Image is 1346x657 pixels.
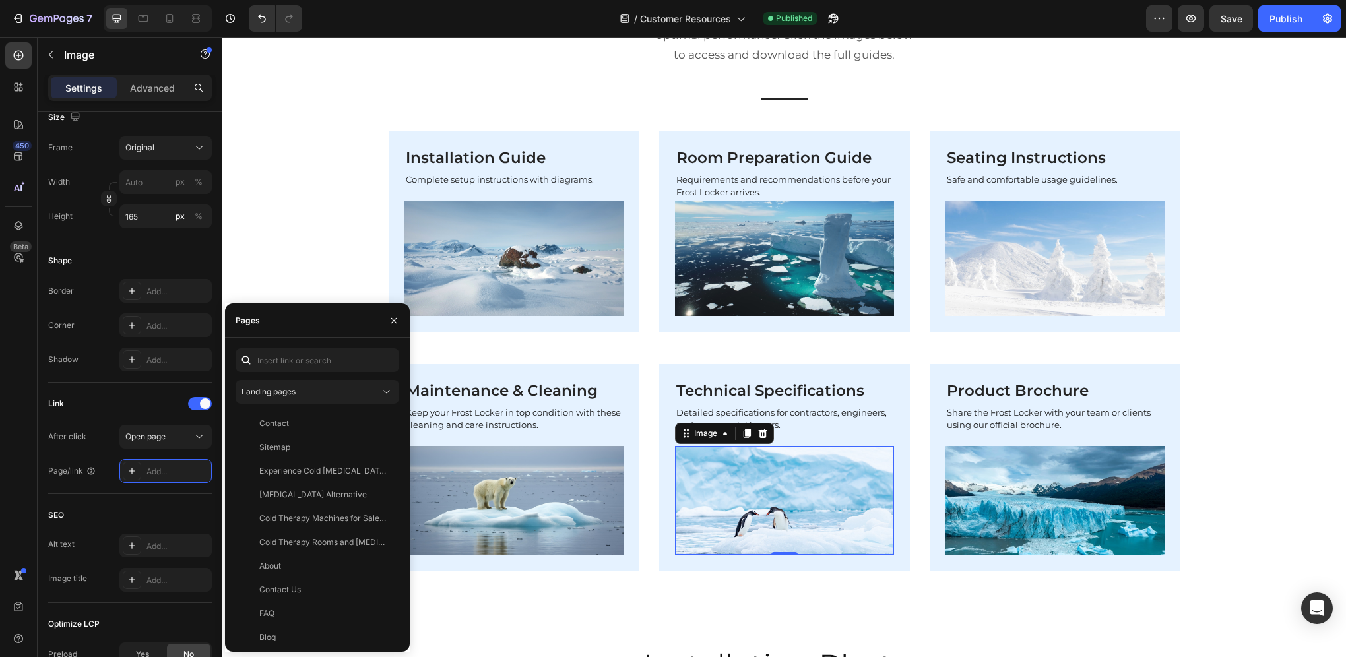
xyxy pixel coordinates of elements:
div: Link [48,398,64,410]
iframe: Design area [222,37,1346,657]
div: After click [48,431,86,443]
div: px [176,210,185,222]
p: Advanced [130,81,175,95]
div: Publish [1269,12,1302,26]
h3: Product Brochure [723,343,942,365]
div: px [176,176,185,188]
button: Open page [119,425,212,449]
div: Add... [146,286,208,297]
img: gempages_514132740736549914-cb2e6b53-be10-4bce-a0a1-ca5db2a4e139.jpg [723,409,942,518]
p: Detailed specifications for contractors, engineers, and commercial buyers. [454,369,670,395]
button: px [191,208,207,224]
div: Experience Cold [MEDICAL_DATA] with New Cold Therapy Technology [259,465,386,477]
p: Share the Frost Locker with your team or clients using our official brochure. [724,369,941,395]
span: Open page [125,431,166,441]
p: Keep your Frost Locker in top condition with these cleaning and care instructions. [183,369,400,395]
div: Add... [146,466,208,478]
div: Shadow [48,354,79,365]
img: gempages_514132740736549914-2ad21907-102c-4c73-ae9b-f818f6fbf52d.jpg [453,164,672,279]
h3: Technical Specifications [453,343,672,365]
p: Image [64,47,176,63]
div: Corner [48,319,75,331]
span: Customer Resources [640,12,731,26]
button: % [172,174,188,190]
div: Cold Therapy Machines for Sale – Shop Premium Cold Therapy Units [259,513,386,524]
button: 7 [5,5,98,32]
div: % [195,176,203,188]
div: Page/link [48,465,96,477]
p: 7 [86,11,92,26]
div: Image title [48,573,87,584]
div: [MEDICAL_DATA] Alternative [259,489,367,501]
button: Save [1209,5,1253,32]
h3: Room Preparation Guide [453,110,672,133]
div: Shape [48,255,72,266]
img: gempages_514132740736549914-dc5b4633-1c17-4a2c-969b-e2adbc5389d9.jpg [723,164,942,279]
div: Size [48,109,83,127]
p: Safe and comfortable usage guidelines. [724,137,941,150]
div: FAQ [259,608,274,619]
div: Pages [236,315,260,327]
p: Settings [65,81,102,95]
img: gempages_514132740736549914-8bbe6265-03b9-4d9e-a9e4-5963e4893426.jpg [453,409,672,518]
div: Blog [259,631,276,643]
img: gempages_514132740736549914-915bf796-f971-429d-8a79-9b9cdb281cb1.jpg [182,409,401,518]
input: px% [119,204,212,228]
label: Width [48,176,70,188]
div: 450 [13,141,32,151]
div: Open Intercom Messenger [1301,592,1333,624]
span: Original [125,142,154,154]
span: / [634,12,637,26]
div: % [195,210,203,222]
div: Add... [146,320,208,332]
span: Published [776,13,812,24]
div: Alt text [48,538,75,550]
div: Sitemap [259,441,290,453]
div: Image [469,391,497,402]
p: Requirements and recommendations before your Frost Locker arrives. [454,137,670,162]
h3: Maintenance & Cleaning [182,343,401,365]
button: Original [119,136,212,160]
label: Frame [48,142,73,154]
input: px% [119,170,212,194]
h3: Seating Instructions [723,110,942,133]
div: Beta [10,241,32,252]
div: About [259,560,281,572]
label: Height [48,210,73,222]
input: Insert link or search [236,348,399,372]
div: Add... [146,354,208,366]
span: Landing pages [241,387,296,396]
div: Add... [146,540,208,552]
div: Add... [146,575,208,586]
button: Landing pages [236,380,399,404]
div: Undo/Redo [249,5,302,32]
button: Publish [1258,5,1314,32]
div: Cold Therapy Rooms and [MEDICAL_DATA] Room Solutions for Recovery and Wellness [259,536,386,548]
div: Contact [259,418,289,429]
div: SEO [48,509,64,521]
div: Contact Us [259,584,301,596]
button: % [172,208,188,224]
span: Save [1221,13,1242,24]
button: px [191,174,207,190]
div: Optimize LCP [48,618,100,630]
div: Border [48,285,74,297]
